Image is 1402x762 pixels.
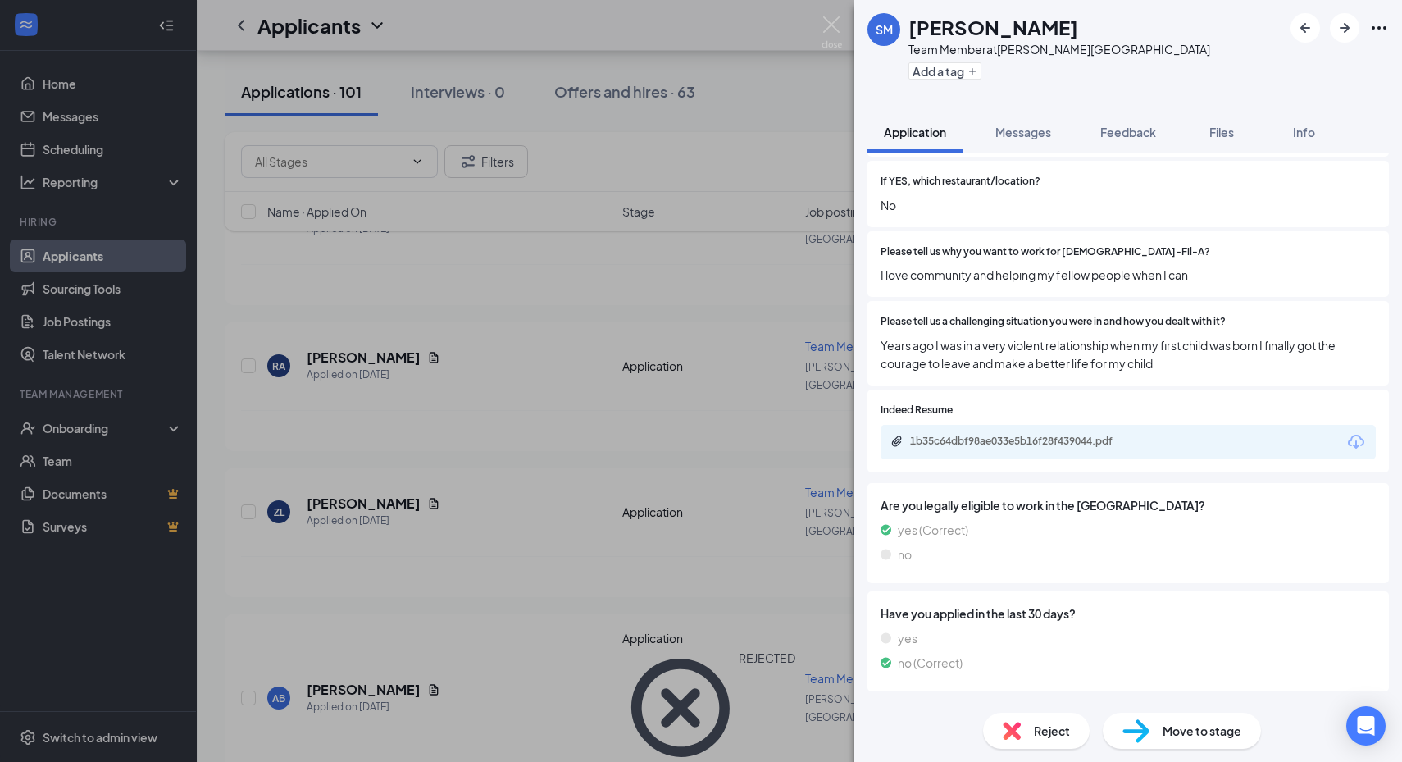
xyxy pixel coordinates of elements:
span: Files [1209,125,1234,139]
span: no [898,545,912,564]
span: Messages [995,125,1051,139]
span: Are you legally eligible to work in the [GEOGRAPHIC_DATA]? [881,496,1376,514]
span: yes (Correct) [898,521,968,539]
svg: ArrowLeftNew [1295,18,1315,38]
button: PlusAdd a tag [908,62,981,80]
span: Years ago I was in a very violent relationship when my first child was born I finally got the cou... [881,336,1376,372]
div: SM [876,21,893,38]
svg: Ellipses [1369,18,1389,38]
svg: ArrowRight [1335,18,1354,38]
svg: Plus [967,66,977,76]
span: Have you applied in the last 30 days? [881,605,1376,623]
button: ArrowRight [1330,13,1359,43]
span: Indeed Resume [881,403,953,418]
span: Info [1293,125,1315,139]
span: If YES, which restaurant/location? [881,174,1040,189]
span: Please tell us why you want to work for [DEMOGRAPHIC_DATA]-Fil-A? [881,244,1210,260]
span: I love community and helping my fellow people when I can [881,266,1376,284]
svg: Paperclip [890,435,904,448]
span: no (Correct) [898,654,963,672]
span: Feedback [1100,125,1156,139]
span: yes [898,629,917,647]
span: No [881,196,1376,214]
div: 1b35c64dbf98ae033e5b16f28f439044.pdf [910,435,1140,448]
a: Paperclip1b35c64dbf98ae033e5b16f28f439044.pdf [890,435,1156,450]
div: Team Member at [PERSON_NAME][GEOGRAPHIC_DATA] [908,41,1210,57]
h1: [PERSON_NAME] [908,13,1078,41]
svg: Download [1346,432,1366,452]
button: ArrowLeftNew [1290,13,1320,43]
span: Please tell us a challenging situation you were in and how you dealt with it? [881,314,1226,330]
div: Open Intercom Messenger [1346,706,1386,746]
span: Move to stage [1163,722,1241,740]
span: Application [884,125,946,139]
span: Reject [1034,722,1070,740]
